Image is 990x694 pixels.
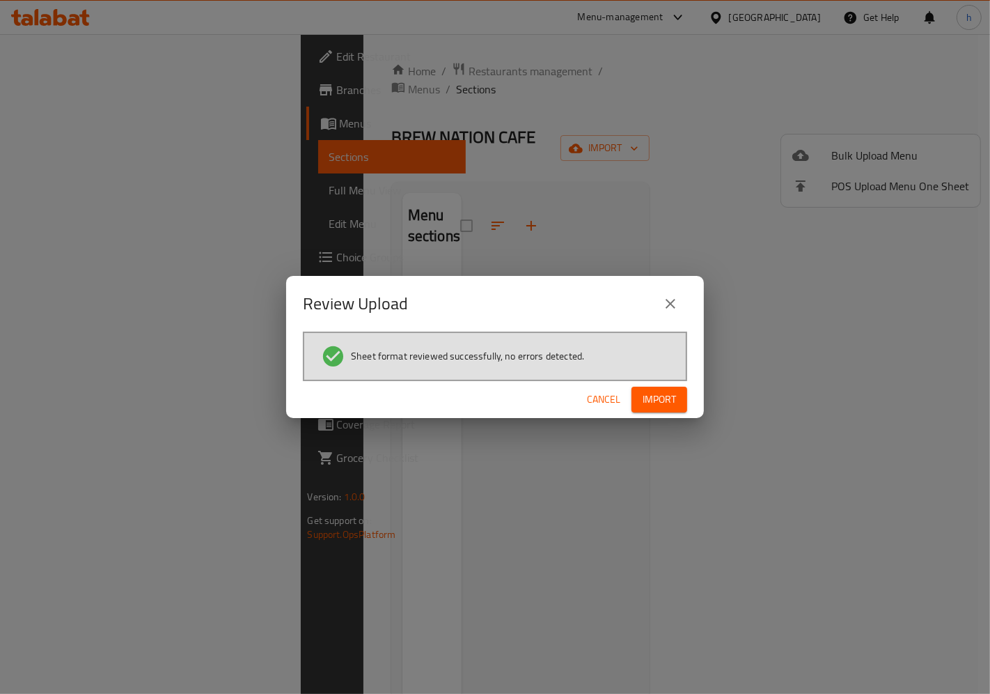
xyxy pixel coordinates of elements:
span: Sheet format reviewed successfully, no errors detected. [351,349,584,363]
span: Cancel [587,391,620,408]
h2: Review Upload [303,293,408,315]
button: close [654,287,687,321]
span: Import [643,391,676,408]
button: Cancel [581,387,626,412]
button: Import [631,387,687,412]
